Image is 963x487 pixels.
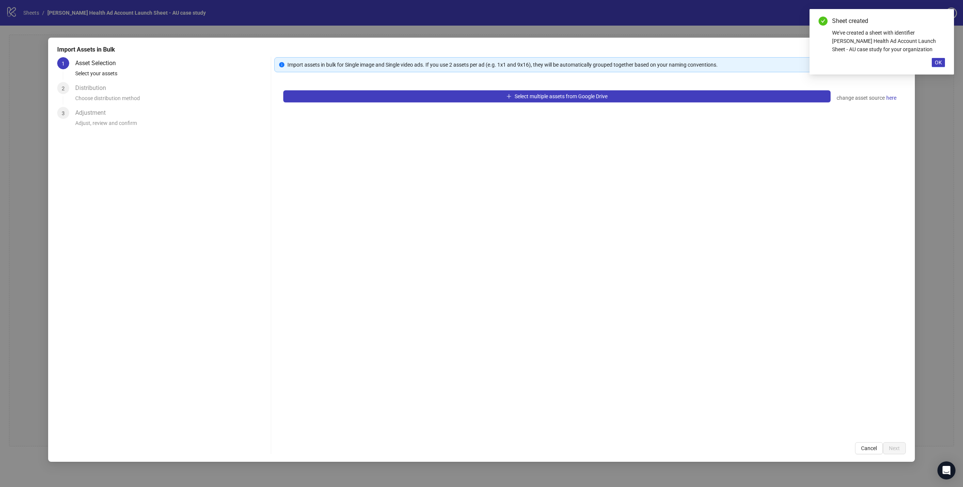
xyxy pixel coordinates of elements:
a: here [886,93,897,102]
div: Asset Selection [75,57,122,69]
div: Import assets in bulk for Single image and Single video ads. If you use 2 assets per ad (e.g. 1x1... [287,61,901,69]
div: Open Intercom Messenger [937,461,955,479]
span: here [886,94,896,102]
div: Adjust, review and confirm [75,119,268,132]
span: Cancel [861,445,877,451]
button: OK [932,58,945,67]
a: Close [937,17,945,25]
div: We've created a sheet with identifier [PERSON_NAME] Health Ad Account Launch Sheet - AU case stud... [832,29,945,53]
div: Distribution [75,82,112,94]
span: 3 [62,110,65,116]
button: Select multiple assets from Google Drive [283,90,831,102]
span: Select multiple assets from Google Drive [515,93,608,99]
span: info-circle [279,62,284,67]
button: Cancel [855,442,883,454]
div: change asset source [837,93,897,102]
span: 2 [62,85,65,91]
div: Select your assets [75,69,268,82]
button: Next [883,442,906,454]
span: OK [935,59,942,65]
span: 1 [62,61,65,67]
span: plus [506,94,512,99]
div: Sheet created [832,17,945,26]
div: Import Assets in Bulk [57,45,906,54]
div: Choose distribution method [75,94,268,107]
span: check-circle [819,17,828,26]
div: Adjustment [75,107,112,119]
